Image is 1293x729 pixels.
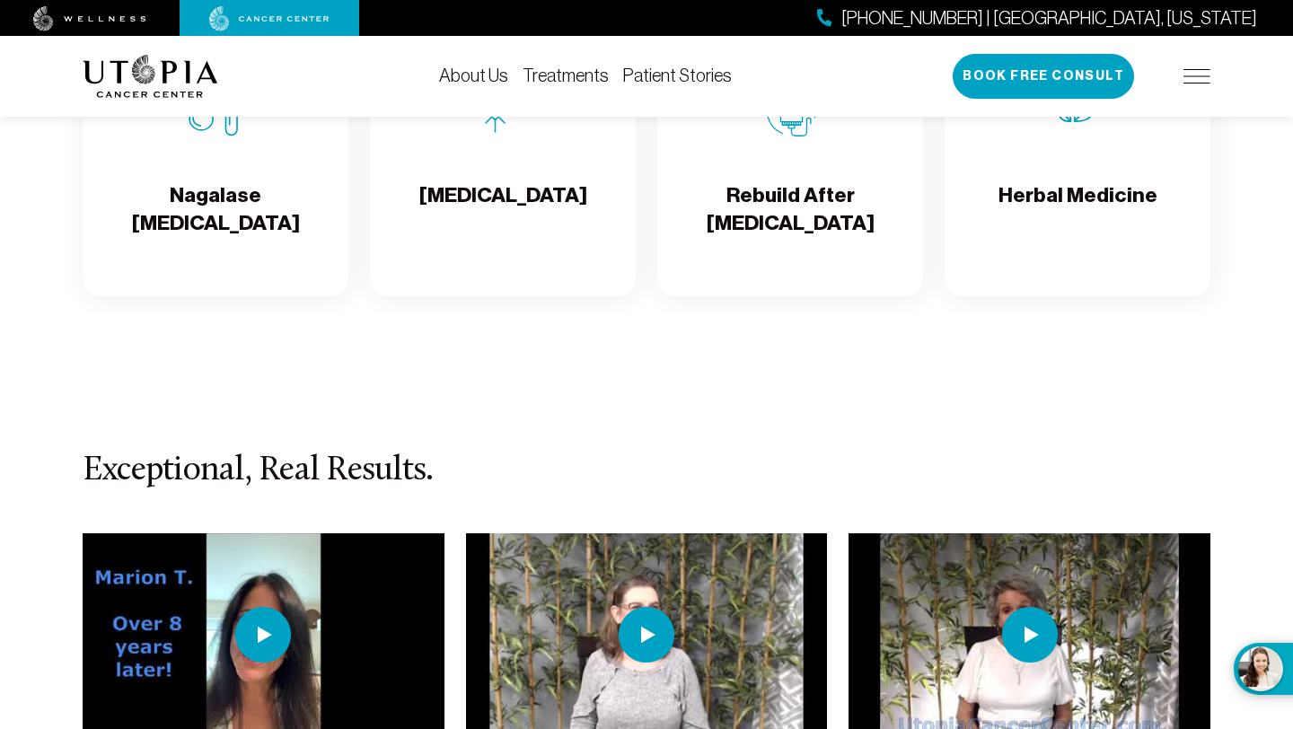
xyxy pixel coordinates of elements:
[33,6,146,31] img: wellness
[623,66,732,85] a: Patient Stories
[83,27,348,296] a: Nagalase Blood TestNagalase [MEDICAL_DATA]
[83,55,218,98] img: logo
[83,452,1210,490] h3: Exceptional, Real Results.
[97,181,334,240] h4: Nagalase [MEDICAL_DATA]
[439,66,508,85] a: About Us
[953,54,1134,99] button: Book Free Consult
[817,5,1257,31] a: [PHONE_NUMBER] | [GEOGRAPHIC_DATA], [US_STATE]
[672,181,909,240] h4: Rebuild After [MEDICAL_DATA]
[998,181,1157,240] h4: Herbal Medicine
[370,27,636,296] a: Hyperthermia[MEDICAL_DATA]
[209,6,330,31] img: cancer center
[419,181,587,240] h4: [MEDICAL_DATA]
[1002,607,1058,663] img: play icon
[523,66,609,85] a: Treatments
[235,607,291,663] img: play icon
[945,27,1210,296] a: Herbal MedicineHerbal Medicine
[841,5,1257,31] span: [PHONE_NUMBER] | [GEOGRAPHIC_DATA], [US_STATE]
[1183,69,1210,83] img: icon-hamburger
[657,27,923,296] a: Rebuild After ChemoRebuild After [MEDICAL_DATA]
[619,607,674,663] img: play icon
